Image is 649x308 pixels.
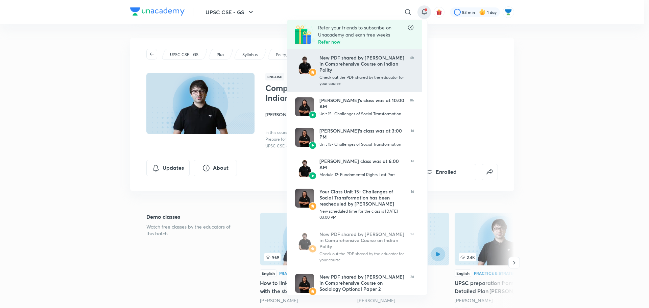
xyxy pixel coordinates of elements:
[309,111,317,119] img: Avatar
[295,55,314,74] img: Avatar
[411,189,414,220] span: 1d
[287,122,422,153] a: AvatarAvatar[PERSON_NAME]’s class was at 3:00 PMUnit 15- Challenges of Social Transformation1d
[319,231,405,250] div: New PDF shared by [PERSON_NAME] in Comprehensive Course on Indian Polity
[411,128,414,147] span: 1d
[309,172,317,180] img: Avatar
[309,202,317,210] img: Avatar
[410,231,414,263] span: 2d
[318,24,407,38] p: Refer your friends to subscribe on Unacademy and earn free weeks
[287,49,422,92] a: AvatarAvatarNew PDF shared by [PERSON_NAME] in Comprehensive Course on Indian PolityCheck out the...
[410,55,414,87] span: 4h
[319,141,405,147] div: Unit 15- Challenges of Social Transformation
[295,24,315,44] img: Referral
[287,183,422,226] a: AvatarAvatarYour Class Unit 15- Challenges of Social Transformation has been rescheduled by [PERS...
[295,231,314,250] img: Avatar
[319,172,405,178] div: Module 12: Fundamental Rights Last Part
[309,287,317,295] img: Avatar
[309,141,317,149] img: Avatar
[319,274,405,292] div: New PDF shared by [PERSON_NAME] in Comprehensive Course on Sociology Optional Paper 2
[309,68,317,76] img: Avatar
[410,274,414,306] span: 2d
[319,74,405,87] div: Check out the PDF shared by the educator for your course
[319,111,405,117] div: Unit 15- Challenges of Social Transformation
[410,97,414,117] span: 8h
[319,128,405,140] div: [PERSON_NAME]’s class was at 3:00 PM
[295,158,314,177] img: Avatar
[319,158,405,170] div: [PERSON_NAME] class was at 6:00 AM
[319,251,405,263] div: Check out the PDF shared by the educator for your course
[309,245,317,253] img: Avatar
[319,97,405,110] div: [PERSON_NAME]’s class was at 10:00 AM
[287,226,422,268] a: AvatarAvatarNew PDF shared by [PERSON_NAME] in Comprehensive Course on Indian PolityCheck out the...
[319,293,405,306] div: Check out the PDF shared by the educator for your course
[318,38,407,45] h6: Refer now
[319,55,405,73] div: New PDF shared by [PERSON_NAME] in Comprehensive Course on Indian Polity
[295,189,314,208] img: Avatar
[295,97,314,116] img: Avatar
[319,189,405,207] div: Your Class Unit 15- Challenges of Social Transformation has been rescheduled by [PERSON_NAME]
[295,128,314,147] img: Avatar
[411,158,414,178] span: 1d
[287,92,422,122] a: AvatarAvatar[PERSON_NAME]’s class was at 10:00 AMUnit 15- Challenges of Social Transformation8h
[295,274,314,293] img: Avatar
[287,153,422,183] a: AvatarAvatar[PERSON_NAME] class was at 6:00 AMModule 12: Fundamental Rights Last Part1d
[319,208,405,220] div: New scheduled time for the class is [DATE] 03:00 PM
